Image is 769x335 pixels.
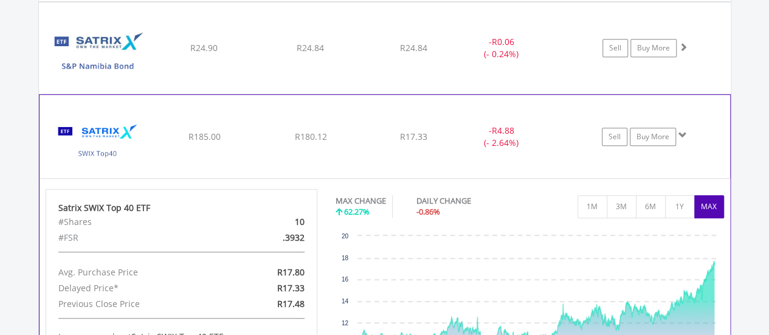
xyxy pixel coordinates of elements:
[630,128,676,146] a: Buy More
[400,42,427,54] span: R24.84
[400,131,427,142] span: R17.33
[607,195,636,218] button: 3M
[342,320,349,326] text: 12
[277,282,305,294] span: R17.33
[58,202,305,214] div: Satrix SWIX Top 40 ETF
[342,233,349,240] text: 20
[630,39,677,57] a: Buy More
[492,36,514,47] span: R0.06
[49,280,226,296] div: Delayed Price*
[297,42,324,54] span: R24.84
[45,18,150,91] img: TFSA.STXNAM.png
[491,125,514,136] span: R4.88
[336,195,386,207] div: MAX CHANGE
[456,36,548,60] div: - (- 0.24%)
[344,206,370,217] span: 62.27%
[416,206,440,217] span: -0.86%
[190,42,218,54] span: R24.90
[342,255,349,261] text: 18
[49,214,226,230] div: #Shares
[188,131,220,142] span: R185.00
[455,125,547,149] div: - (- 2.64%)
[294,131,326,142] span: R180.12
[277,298,305,309] span: R17.48
[602,128,627,146] a: Sell
[636,195,666,218] button: 6M
[226,230,314,246] div: .3932
[49,264,226,280] div: Avg. Purchase Price
[46,110,150,174] img: TFSA.STXSWX.png
[665,195,695,218] button: 1Y
[49,230,226,246] div: #FSR
[49,296,226,312] div: Previous Close Price
[277,266,305,278] span: R17.80
[416,195,514,207] div: DAILY CHANGE
[342,276,349,283] text: 16
[226,214,314,230] div: 10
[602,39,628,57] a: Sell
[578,195,607,218] button: 1M
[694,195,724,218] button: MAX
[342,298,349,305] text: 14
